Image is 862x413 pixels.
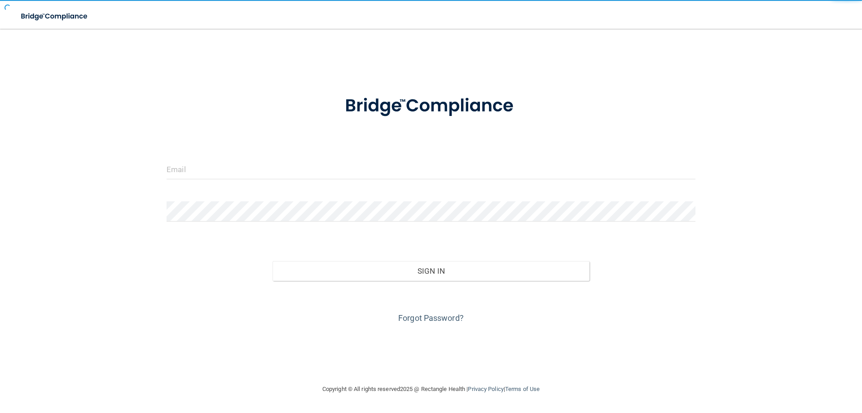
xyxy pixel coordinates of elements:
img: bridge_compliance_login_screen.278c3ca4.svg [326,83,536,129]
a: Privacy Policy [468,386,503,392]
button: Sign In [273,261,590,281]
img: bridge_compliance_login_screen.278c3ca4.svg [13,7,96,26]
div: Copyright © All rights reserved 2025 @ Rectangle Health | | [267,375,595,404]
a: Forgot Password? [398,313,464,323]
a: Terms of Use [505,386,540,392]
input: Email [167,159,695,179]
